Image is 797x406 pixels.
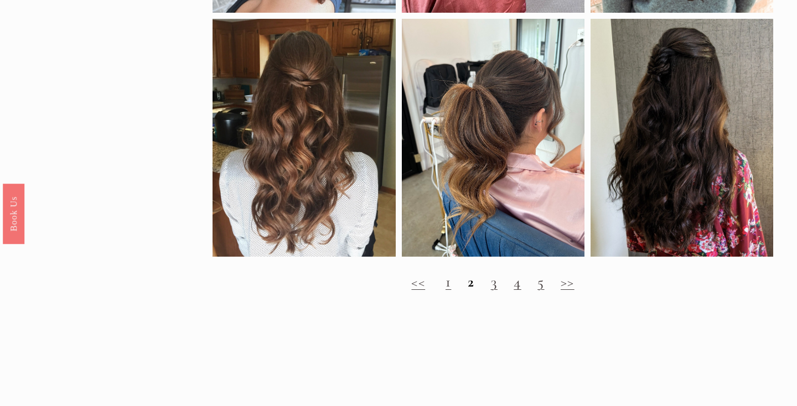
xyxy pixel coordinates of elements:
a: Book Us [3,184,24,244]
a: 5 [537,273,544,291]
a: 4 [514,273,521,291]
a: 3 [491,273,498,291]
a: >> [561,273,575,291]
a: 1 [446,273,451,291]
strong: 2 [468,273,474,291]
a: << [411,273,425,291]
